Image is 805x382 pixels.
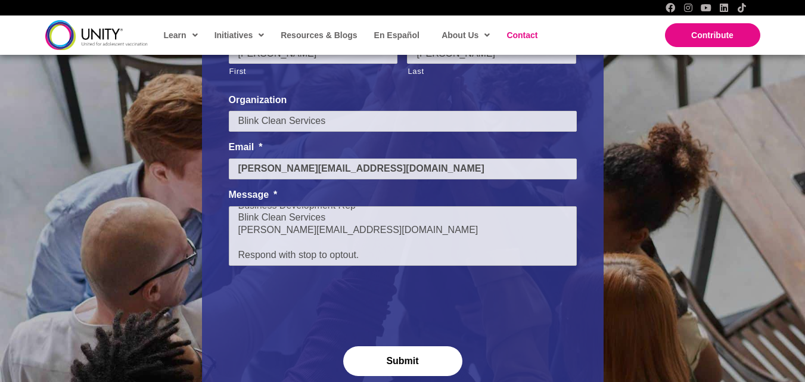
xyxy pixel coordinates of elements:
a: Facebook [666,3,675,13]
label: Organization [229,94,577,107]
span: Resources & Blogs [281,30,357,40]
label: Last [408,64,576,79]
a: LinkedIn [719,3,729,13]
a: Contact [501,21,542,49]
a: TikTok [737,3,747,13]
span: About Us [442,26,490,44]
a: Resources & Blogs [275,21,362,49]
span: Initiatives [215,26,265,44]
a: About Us [436,21,495,49]
a: En Español [368,21,424,49]
label: Email [229,141,577,154]
span: Contact [506,30,537,40]
span: Learn [164,26,198,44]
a: Instagram [683,3,693,13]
label: First [229,64,398,79]
a: YouTube [701,3,711,13]
span: En Español [374,30,419,40]
iframe: reCAPTCHA [229,281,410,327]
span: Contribute [691,30,733,40]
a: Contribute [665,23,760,47]
img: unity-logo-dark [45,20,148,49]
input: Submit [343,346,462,376]
label: Message [229,189,577,201]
